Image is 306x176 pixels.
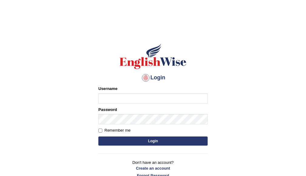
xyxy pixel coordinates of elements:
a: Create an account [98,165,208,171]
img: Logo of English Wise sign in for intelligent practice with AI [118,43,188,70]
label: Remember me [98,127,131,133]
button: Login [98,136,208,146]
h4: Login [98,73,208,83]
input: Remember me [98,129,102,133]
label: Username [98,86,117,91]
label: Password [98,107,117,112]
